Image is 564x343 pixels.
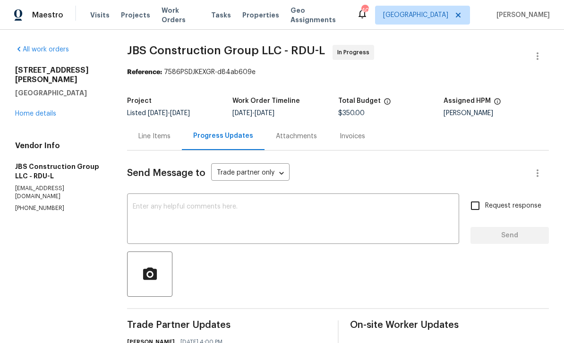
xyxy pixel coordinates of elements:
h5: Assigned HPM [444,98,491,104]
span: On-site Worker Updates [350,320,549,330]
h4: Vendor Info [15,141,104,151]
a: Home details [15,110,56,117]
span: $350.00 [338,110,365,117]
span: - [148,110,190,117]
div: 40 [361,6,368,15]
span: [DATE] [255,110,274,117]
span: Listed [127,110,190,117]
span: Visits [90,10,110,20]
div: Attachments [276,132,317,141]
span: Trade Partner Updates [127,320,326,330]
p: [PHONE_NUMBER] [15,204,104,212]
span: Geo Assignments [291,6,345,25]
span: Projects [121,10,150,20]
span: The total cost of line items that have been proposed by Opendoor. This sum includes line items th... [384,98,391,110]
b: Reference: [127,69,162,75]
span: Work Orders [162,6,200,25]
span: Request response [485,201,541,211]
div: Progress Updates [193,131,253,141]
span: Tasks [211,12,231,18]
div: Line Items [138,132,171,141]
span: JBS Construction Group LLC - RDU-L [127,45,325,56]
span: In Progress [337,48,373,57]
span: Send Message to [127,168,205,178]
span: Properties [242,10,279,20]
h5: [GEOGRAPHIC_DATA] [15,88,104,98]
a: All work orders [15,46,69,53]
span: [GEOGRAPHIC_DATA] [383,10,448,20]
span: [PERSON_NAME] [493,10,550,20]
span: Maestro [32,10,63,20]
div: 7586PSDJKEXGR-d84ab609e [127,67,549,77]
div: Trade partner only [211,166,290,181]
span: [DATE] [148,110,168,117]
h5: JBS Construction Group LLC - RDU-L [15,162,104,181]
span: [DATE] [232,110,252,117]
div: Invoices [340,132,365,141]
h2: [STREET_ADDRESS][PERSON_NAME] [15,66,104,84]
div: [PERSON_NAME] [444,110,549,117]
span: The hpm assigned to this work order. [494,98,501,110]
span: - [232,110,274,117]
span: [DATE] [170,110,190,117]
p: [EMAIL_ADDRESS][DOMAIN_NAME] [15,184,104,201]
h5: Total Budget [338,98,381,104]
h5: Work Order Timeline [232,98,300,104]
h5: Project [127,98,152,104]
